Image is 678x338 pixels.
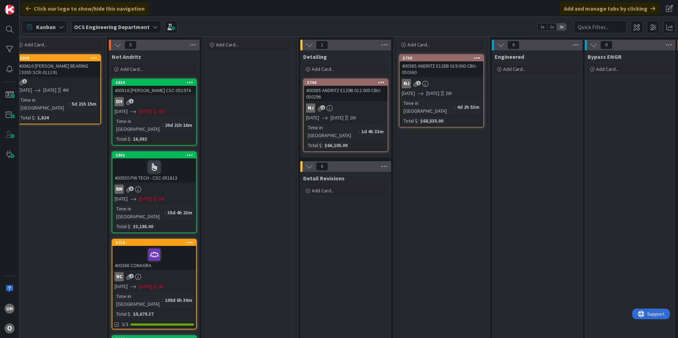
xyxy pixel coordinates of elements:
[306,124,359,139] div: Time in [GEOGRAPHIC_DATA]
[112,79,196,95] div: 5839400516 [PERSON_NAME] CSC-051974
[400,55,483,77] div: 5739400385 ANDRITZ E128B 019.000 CBU- 050360
[402,99,454,115] div: Time in [GEOGRAPHIC_DATA]
[455,103,481,111] div: 4d 2h 53m
[16,54,101,124] a: 5908400616 [PERSON_NAME] BEARING E335D SCR-011191[DATE][DATE]4WTime in [GEOGRAPHIC_DATA]:5d 21h 1...
[129,186,134,191] span: 5
[330,114,344,122] span: [DATE]
[162,121,163,129] span: :
[600,41,612,49] span: 0
[163,121,194,129] div: 20d 21h 16m
[115,135,130,143] div: Total $
[112,240,196,246] div: 5719
[115,205,165,220] div: Time in [GEOGRAPHIC_DATA]
[312,66,334,72] span: Add Card...
[120,66,143,72] span: Add Card...
[129,274,134,278] span: 2
[112,185,196,194] div: BW
[560,2,660,15] div: Add and manage tabs by clicking
[162,296,163,304] span: :
[115,222,130,230] div: Total $
[22,2,149,15] div: Click our logo to show/hide this navigation
[403,56,483,61] div: 5739
[400,61,483,77] div: 400385 ANDRITZ E128B 019.000 CBU- 050360
[116,80,196,85] div: 5839
[5,5,15,15] img: Visit kanbanzone.com
[158,108,165,115] div: 4W
[24,41,47,48] span: Add Card...
[307,80,388,85] div: 5740
[507,41,519,49] span: 0
[402,117,417,125] div: Total $
[417,117,418,125] span: :
[165,209,166,216] span: :
[70,100,98,108] div: 5d 21h 15m
[400,79,483,88] div: MJ
[34,114,35,122] span: :
[115,108,128,115] span: [DATE]
[35,114,50,122] div: 1,824
[69,100,70,108] span: :
[399,54,484,128] a: 5739400385 ANDRITZ E128B 019.000 CBU- 050360MJ[DATE][DATE]2WTime in [GEOGRAPHIC_DATA]:4d 2h 53mTo...
[304,79,388,101] div: 5740400385 ANDRITZ E129B 012.000 CBU- 050296
[139,195,152,203] span: [DATE]
[17,55,100,77] div: 5908400616 [PERSON_NAME] BEARING E335D SCR-011191
[303,53,327,60] span: Detailing
[445,90,452,97] div: 2W
[359,128,360,135] span: :
[22,79,27,84] span: 1
[112,53,141,60] span: Not Andritz
[20,56,100,61] div: 5908
[303,79,388,152] a: 5740400385 ANDRITZ E129B 012.000 CBU- 050296MJ[DATE][DATE]2WTime in [GEOGRAPHIC_DATA]:1d 4h 33mTo...
[316,41,328,49] span: 1
[503,66,526,72] span: Add Card...
[321,105,325,110] span: 2
[158,195,165,203] div: 2W
[116,240,196,245] div: 5719
[5,304,15,314] div: uh
[304,86,388,101] div: 400385 ANDRITZ E129B 012.000 CBU- 050296
[115,185,124,194] div: BW
[350,114,356,122] div: 2W
[538,23,547,30] span: 1x
[454,103,455,111] span: :
[158,283,163,290] div: 6D
[112,239,197,329] a: 5719400368 CONAGRANC[DATE][DATE]6DTime in [GEOGRAPHIC_DATA]:108d 6h 30mTotal $:$5,679.373/3
[495,53,524,60] span: Engineered
[130,135,131,143] span: :
[19,96,69,112] div: Time in [GEOGRAPHIC_DATA]
[62,86,69,94] div: 4W
[112,97,196,106] div: DH
[139,283,152,290] span: [DATE]
[19,114,34,122] div: Total $
[402,79,411,88] div: MJ
[129,99,134,103] span: 1
[416,81,421,85] span: 2
[306,103,315,113] div: MJ
[131,310,155,318] div: $5,679.37
[574,21,627,33] input: Quick Filter...
[131,222,155,230] div: 33,195.00
[306,114,319,122] span: [DATE]
[115,292,162,308] div: Time in [GEOGRAPHIC_DATA]
[316,162,328,171] span: 0
[115,283,128,290] span: [DATE]
[407,41,430,48] span: Add Card...
[43,86,56,94] span: [DATE]
[115,117,162,133] div: Time in [GEOGRAPHIC_DATA]
[547,23,557,30] span: 2x
[402,90,415,97] span: [DATE]
[131,135,149,143] div: 16,092
[166,209,194,216] div: 35d 4h 23m
[303,175,345,182] span: Detail Revisions
[139,108,152,115] span: [DATE]
[115,310,130,318] div: Total $
[19,86,32,94] span: [DATE]
[323,141,349,149] div: $66,105.00
[17,55,100,61] div: 5908
[588,53,622,60] span: Bypass ENGR
[304,103,388,113] div: MJ
[115,97,124,106] div: DH
[74,23,150,30] b: OCS Engineering Department
[115,272,124,281] div: NC
[124,41,137,49] span: 5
